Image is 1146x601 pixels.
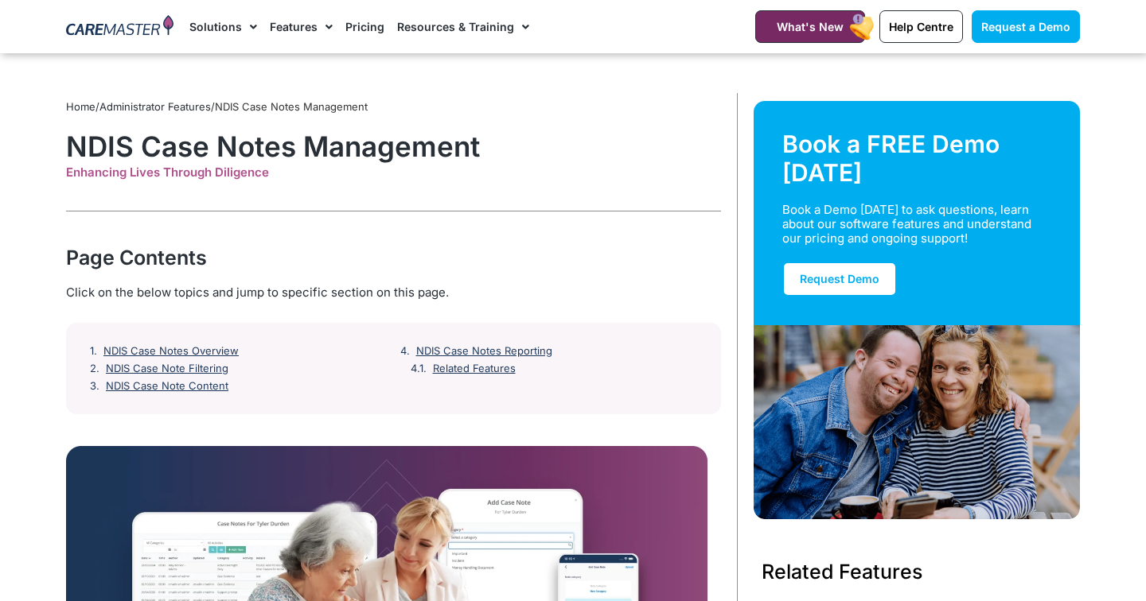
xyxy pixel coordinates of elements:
a: Related Features [433,363,516,375]
a: NDIS Case Note Filtering [106,363,228,375]
a: NDIS Case Note Content [106,380,228,393]
h3: Related Features [762,557,1072,586]
h1: NDIS Case Notes Management [66,130,721,163]
a: Request a Demo [972,10,1080,43]
img: CareMaster Logo [66,15,173,39]
span: / / [66,100,368,113]
a: Request Demo [782,262,897,297]
a: Help Centre [879,10,963,43]
div: Book a FREE Demo [DATE] [782,130,1051,187]
span: Request a Demo [981,20,1070,33]
a: NDIS Case Notes Overview [103,345,239,358]
div: Book a Demo [DATE] to ask questions, learn about our software features and understand our pricing... [782,203,1032,246]
img: Support Worker and NDIS Participant out for a coffee. [754,325,1080,519]
a: Administrator Features [99,100,211,113]
a: NDIS Case Notes Reporting [416,345,552,358]
a: What's New [755,10,865,43]
span: NDIS Case Notes Management [215,100,368,113]
span: Help Centre [889,20,953,33]
span: What's New [777,20,844,33]
span: Request Demo [800,272,879,285]
div: Enhancing Lives Through Diligence [66,165,721,180]
div: Page Contents [66,243,721,272]
div: Click on the below topics and jump to specific section on this page. [66,284,721,301]
a: Home [66,100,95,113]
